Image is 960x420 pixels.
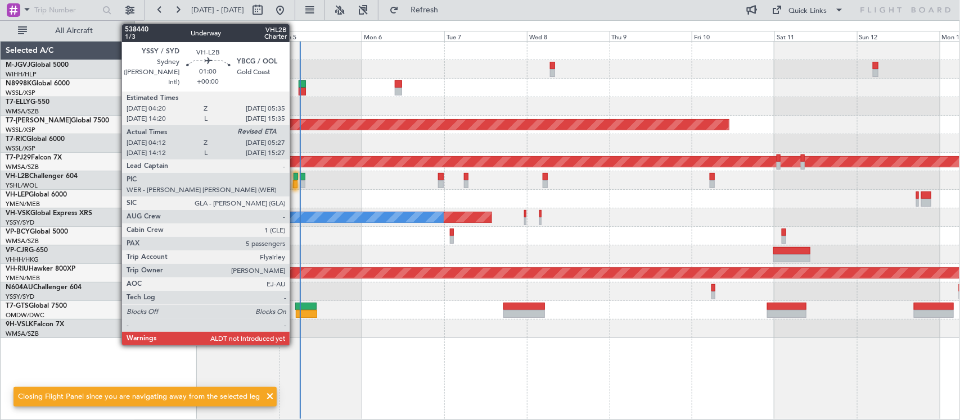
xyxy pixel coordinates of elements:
[6,89,35,97] a: WSSL/XSP
[6,163,39,171] a: WMSA/SZB
[6,107,39,116] a: WMSA/SZB
[401,6,448,14] span: Refresh
[6,136,65,143] a: T7-RICGlobal 6000
[6,173,29,180] span: VH-L2B
[6,284,33,291] span: N604AU
[6,136,26,143] span: T7-RIC
[191,5,244,15] span: [DATE] - [DATE]
[137,22,156,32] div: [DATE]
[6,126,35,134] a: WSSL/XSP
[6,274,40,282] a: YMEN/MEB
[12,22,122,40] button: All Aircraft
[6,200,40,208] a: YMEN/MEB
[6,311,44,319] a: OMDW/DWC
[6,284,82,291] a: N604AUChallenger 604
[6,80,70,87] a: N8998KGlobal 6000
[6,181,38,190] a: YSHL/WOL
[6,117,71,124] span: T7-[PERSON_NAME]
[6,266,75,272] a: VH-RIUHawker 800XP
[767,1,850,19] button: Quick Links
[6,117,109,124] a: T7-[PERSON_NAME]Global 7500
[114,31,197,41] div: Fri 3
[29,27,119,35] span: All Aircraft
[6,210,92,217] a: VH-VSKGlobal Express XRS
[6,321,64,328] a: 9H-VSLKFalcon 7X
[6,293,34,301] a: YSSY/SYD
[384,1,452,19] button: Refresh
[692,31,774,41] div: Fri 10
[6,99,49,106] a: T7-ELLYG-550
[857,31,940,41] div: Sun 12
[6,191,29,198] span: VH-LEP
[6,330,39,338] a: WMSA/SZB
[6,70,37,79] a: WIHH/HLP
[6,191,67,198] a: VH-LEPGlobal 6000
[774,31,857,41] div: Sat 11
[6,321,33,328] span: 9H-VSLK
[6,173,78,180] a: VH-L2BChallenger 604
[6,303,29,309] span: T7-GTS
[444,31,527,41] div: Tue 7
[610,31,692,41] div: Thu 9
[6,229,68,235] a: VP-BCYGlobal 5000
[6,154,62,161] a: T7-PJ29Falcon 7X
[6,266,29,272] span: VH-RIU
[280,31,362,41] div: Sun 5
[6,144,35,153] a: WSSL/XSP
[6,62,30,69] span: M-JGVJ
[6,210,30,217] span: VH-VSK
[6,99,30,106] span: T7-ELLY
[197,31,280,41] div: Sat 4
[6,154,31,161] span: T7-PJ29
[6,229,30,235] span: VP-BCY
[362,31,444,41] div: Mon 6
[34,2,99,19] input: Trip Number
[6,247,48,254] a: VP-CJRG-650
[110,209,241,226] div: Planned Maint Sydney ([PERSON_NAME] Intl)
[6,80,31,87] span: N8998K
[6,255,39,264] a: VHHH/HKG
[200,209,226,226] div: No Crew
[527,31,610,41] div: Wed 8
[6,62,69,69] a: M-JGVJGlobal 5000
[6,303,67,309] a: T7-GTSGlobal 7500
[6,237,39,245] a: WMSA/SZB
[6,218,34,227] a: YSSY/SYD
[18,391,260,403] div: Closing Flight Panel since you are navigating away from the selected leg
[789,6,827,17] div: Quick Links
[6,247,29,254] span: VP-CJR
